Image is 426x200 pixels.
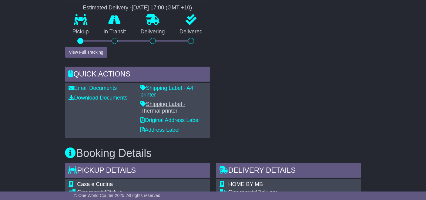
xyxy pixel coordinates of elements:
div: Estimated Delivery - [65,5,210,11]
p: In Transit [96,29,133,35]
span: Commercial [228,189,257,195]
div: Quick Actions [65,67,210,83]
a: Shipping Label - A4 printer [140,85,193,98]
a: Download Documents [69,95,127,101]
p: Pickup [65,29,96,35]
div: [DATE] 17:00 (GMT +10) [132,5,192,11]
span: © One World Courier 2025. All rights reserved. [74,193,162,198]
p: Delivering [133,29,172,35]
div: Pickup [77,189,194,196]
a: Shipping Label - Thermal printer [140,101,185,114]
a: Address Label [140,127,179,133]
div: Delivery [228,189,357,196]
div: Pickup Details [65,163,210,179]
p: Delivered [172,29,210,35]
h3: Booking Details [65,147,361,159]
span: Casa e Cucina [77,181,113,187]
a: Original Address Label [140,117,200,123]
div: Delivery Details [216,163,361,179]
span: Commercial [77,189,106,195]
button: View Full Tracking [65,47,107,58]
a: Email Documents [69,85,117,91]
span: HOME BY MB [228,181,263,187]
